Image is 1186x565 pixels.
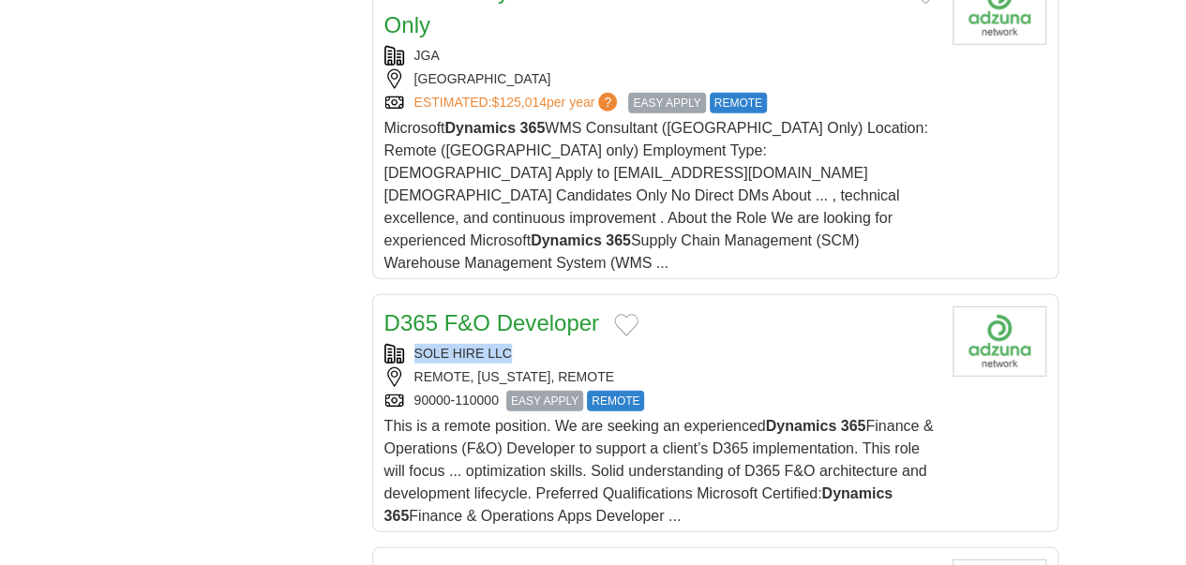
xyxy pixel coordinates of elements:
[628,93,705,113] span: EASY APPLY
[414,93,622,113] a: ESTIMATED:$125,014per year?
[598,93,617,112] span: ?
[384,367,938,387] div: REMOTE, [US_STATE], REMOTE
[384,344,938,364] div: SOLE HIRE LLC
[384,418,934,524] span: This is a remote position. We are seeking an experienced Finance & Operations (F&O) Developer to ...
[531,232,602,248] strong: Dynamics
[519,120,545,136] strong: 365
[384,391,938,411] div: 90000-110000
[384,69,938,89] div: [GEOGRAPHIC_DATA]
[710,93,767,113] span: REMOTE
[444,120,516,136] strong: Dynamics
[614,314,638,336] button: Add to favorite jobs
[953,306,1046,377] img: Company logo
[384,310,599,335] a: D365 F&O Developer
[491,95,546,110] span: $125,014
[384,120,928,271] span: Microsoft WMS Consultant ([GEOGRAPHIC_DATA] Only) Location: Remote ([GEOGRAPHIC_DATA] only) Emplo...
[766,418,837,434] strong: Dynamics
[606,232,631,248] strong: 365
[384,46,938,66] div: JGA
[841,418,866,434] strong: 365
[821,485,893,501] strong: Dynamics
[384,508,410,524] strong: 365
[587,391,644,411] span: REMOTE
[506,391,583,411] span: EASY APPLY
